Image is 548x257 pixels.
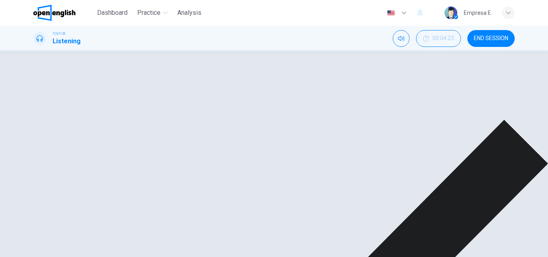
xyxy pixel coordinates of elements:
[134,6,171,20] button: Practice
[416,30,461,47] button: 00:04:23
[474,35,508,42] span: END SESSION
[467,30,515,47] button: END SESSION
[432,35,454,42] span: 00:04:23
[386,10,396,16] img: en
[416,30,461,47] div: Hide
[53,36,81,46] h1: Listening
[464,8,492,18] div: Empresa E.
[177,8,201,18] span: Analysis
[97,8,128,18] span: Dashboard
[444,6,457,19] img: Profile picture
[33,5,94,21] a: OpenEnglish logo
[174,6,205,20] button: Analysis
[94,6,131,20] button: Dashboard
[137,8,160,18] span: Practice
[53,31,65,36] span: TOEFL®
[393,30,410,47] div: Mute
[33,5,75,21] img: OpenEnglish logo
